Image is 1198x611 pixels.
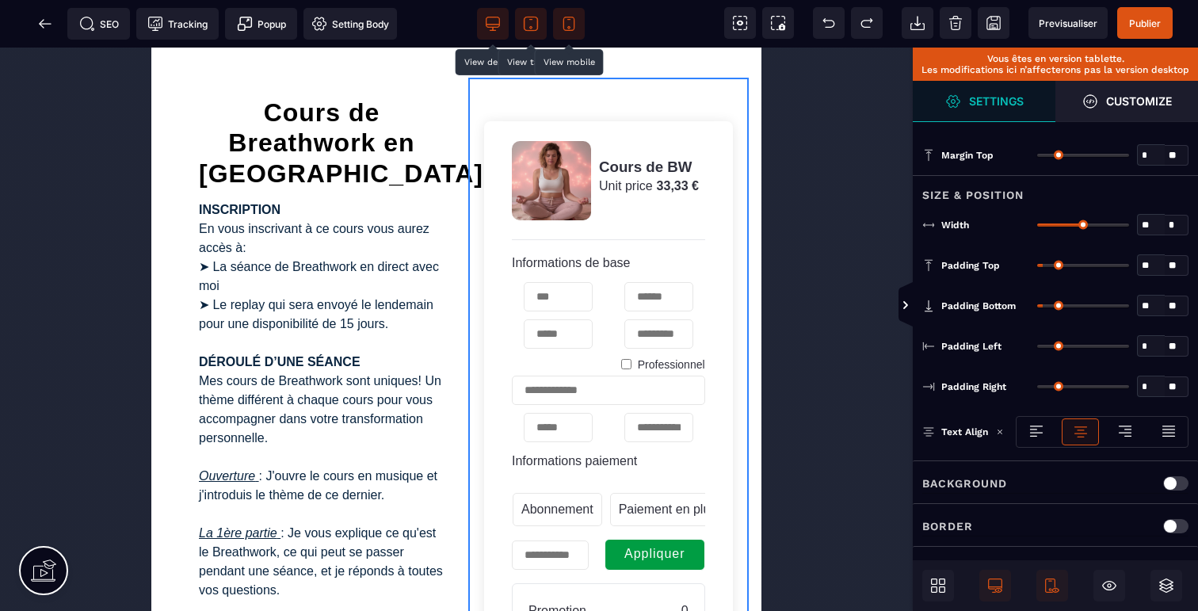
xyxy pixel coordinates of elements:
[48,172,293,210] p: En vous inscrivant à ce cours vous aurez accès à:
[1106,95,1172,107] strong: Customize
[48,155,129,169] strong: INSCRIPTION
[237,16,286,32] span: Popup
[979,570,1011,601] span: Desktop Only
[913,175,1198,204] div: Size & Position
[969,95,1024,107] strong: Settings
[996,428,1004,436] img: loading
[448,111,547,128] h3: Cours de BW
[467,455,616,469] text: Paiement en plusieurs fois
[922,570,954,601] span: Open Blocks
[48,210,293,248] p: ➤ La séance de Breathwork en direct avec moi
[941,219,969,231] span: Width
[48,422,108,435] u: Ouverture
[941,340,1002,353] span: Padding Left
[48,307,209,321] strong: DÉROULÉ D’UNE SÉANCE
[453,491,554,523] button: Appliquer
[762,7,794,39] span: Screenshot
[913,81,1055,122] span: Settings
[48,479,129,492] u: La 1ère partie
[724,7,756,39] span: View components
[370,455,442,469] text: Abonnement
[1093,570,1125,601] span: Hide/Show Block
[922,474,1007,493] p: Background
[486,311,554,323] label: Professionnel
[1150,570,1182,601] span: Open Layers
[922,424,988,440] p: Text Align
[48,248,293,286] p: ➤ Le replay qui sera envoyé le lendemain pour une disponibilité de 15 jours.
[1039,17,1097,29] span: Previsualiser
[448,132,502,145] span: Unit price
[361,208,554,223] h5: Informations de base
[1129,17,1161,29] span: Publier
[48,42,293,149] h1: Cours de Breathwork en [GEOGRAPHIC_DATA]
[1036,570,1068,601] span: Mobile Only
[311,16,389,32] span: Setting Body
[941,380,1006,393] span: Padding Right
[79,16,119,32] span: SEO
[1028,7,1108,39] span: Preview
[530,556,537,571] text: 0
[48,419,293,457] p: : J'ouvre le cours en musique et j'introduis le thème de ce dernier.
[1055,81,1198,122] span: Open Style Manager
[361,94,440,173] img: Product image
[48,324,293,400] p: Mes cours de Breathwork sont uniques! Un thème différent à chaque cours pour vous accompagner dan...
[506,132,547,145] span: 33,33 €
[922,559,976,579] p: Shadow
[48,476,293,552] p: : Je vous explique ce qu'est le Breathwork, ce qui peut se passer pendant une séance, et je répon...
[921,64,1190,75] p: Les modifications ici n’affecterons pas la version desktop
[377,556,435,571] text: Promotion
[147,16,208,32] span: Tracking
[361,407,486,420] label: Informations paiement
[941,259,1000,272] span: Padding Top
[921,53,1190,64] p: Vous êtes en version tablette.
[941,149,994,162] span: Margin Top
[941,300,1016,312] span: Padding Bottom
[922,517,973,536] p: Border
